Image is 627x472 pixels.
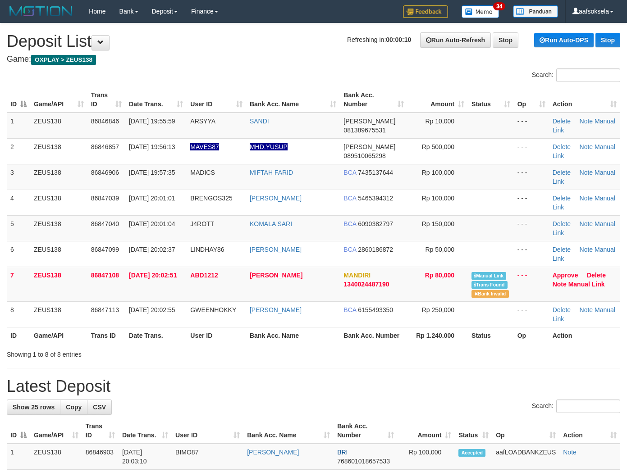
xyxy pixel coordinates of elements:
img: Feedback.jpg [403,5,448,18]
td: ZEUS138 [30,164,87,190]
span: GWEENHOKKY [190,306,236,313]
th: Op [514,327,549,344]
input: Search: [556,399,620,413]
a: Note [580,220,593,227]
span: Copy 6090382797 to clipboard [358,220,393,227]
label: Search: [532,399,620,413]
td: ZEUS138 [30,113,87,139]
span: BCA [343,195,356,202]
span: Refreshing in: [347,36,411,43]
a: Note [580,143,593,150]
td: 1 [7,444,30,470]
th: Game/API: activate to sort column ascending [30,418,82,444]
span: 86847039 [91,195,119,202]
a: Show 25 rows [7,399,60,415]
td: 5 [7,215,30,241]
td: 86846903 [82,444,119,470]
th: ID: activate to sort column descending [7,418,30,444]
span: 86846846 [91,118,119,125]
a: Delete [553,118,571,125]
th: Bank Acc. Number: activate to sort column ascending [340,87,407,113]
span: Copy 7435137644 to clipboard [358,169,393,176]
span: Rp 80,000 [425,272,454,279]
th: Bank Acc. Name: activate to sort column ascending [246,87,340,113]
td: 2 [7,138,30,164]
a: [PERSON_NAME] [250,246,302,253]
img: MOTION_logo.png [7,5,75,18]
td: - - - [514,138,549,164]
a: Manual Link [553,118,615,134]
h1: Deposit List [7,32,620,50]
a: Delete [553,169,571,176]
a: MIFTAH FARID [250,169,293,176]
td: - - - [514,190,549,215]
span: Manually Linked [471,272,506,280]
a: Run Auto-DPS [534,33,594,47]
th: Game/API: activate to sort column ascending [30,87,87,113]
td: 8 [7,301,30,327]
td: - - - [514,164,549,190]
div: Showing 1 to 8 of 8 entries [7,346,255,359]
span: 86847099 [91,246,119,253]
td: BIMO87 [172,444,243,470]
span: MADICS [190,169,215,176]
span: 86847040 [91,220,119,227]
span: [DATE] 19:57:35 [129,169,175,176]
td: - - - [514,215,549,241]
span: Similar transaction found [471,281,508,289]
a: KOMALA SARI [250,220,292,227]
span: [DATE] 20:02:37 [129,246,175,253]
h4: Game: [7,55,620,64]
a: Delete [553,246,571,253]
a: Manual Link [553,246,615,262]
td: 6 [7,241,30,267]
th: Date Trans.: activate to sort column ascending [125,87,187,113]
a: Note [563,449,577,456]
a: Manual Link [553,306,615,322]
a: MHD.YUSUP [250,143,288,150]
span: Nama rekening ada tanda titik/strip, harap diedit [190,143,219,150]
span: BCA [343,306,356,313]
a: Run Auto-Refresh [420,32,491,48]
span: Rp 500,000 [422,143,454,150]
span: Rp 10,000 [425,118,454,125]
td: - - - [514,301,549,327]
span: Copy 081389675531 to clipboard [343,127,385,134]
h1: Latest Deposit [7,377,620,395]
th: Action [549,327,620,344]
a: [PERSON_NAME] [250,195,302,202]
td: 7 [7,267,30,301]
span: LINDHAY86 [190,246,224,253]
label: Search: [532,68,620,82]
td: 3 [7,164,30,190]
td: [DATE] 20:03:10 [119,444,172,470]
th: ID [7,327,30,344]
span: Rp 100,000 [422,195,454,202]
span: ABD1212 [190,272,218,279]
span: Rp 50,000 [425,246,454,253]
span: Copy 768601018657533 to clipboard [337,458,390,465]
th: Rp 1.240.000 [407,327,468,344]
span: Accepted [458,449,485,457]
span: Copy 6155493350 to clipboard [358,306,393,313]
th: Bank Acc. Number: activate to sort column ascending [334,418,398,444]
td: aafLOADBANKZEUS [492,444,559,470]
a: Note [553,281,567,288]
a: Delete [553,220,571,227]
th: User ID: activate to sort column ascending [187,87,246,113]
th: Amount: activate to sort column ascending [398,418,455,444]
th: Op: activate to sort column ascending [514,87,549,113]
td: ZEUS138 [30,190,87,215]
span: BRI [337,449,348,456]
th: Status: activate to sort column ascending [455,418,492,444]
th: Trans ID: activate to sort column ascending [87,87,125,113]
span: Copy 5465394312 to clipboard [358,195,393,202]
span: BRENGOS325 [190,195,232,202]
td: ZEUS138 [30,444,82,470]
th: Op: activate to sort column ascending [492,418,559,444]
input: Search: [556,68,620,82]
span: Bank is not match [471,290,508,298]
th: User ID [187,327,246,344]
a: Manual Link [553,220,615,236]
a: Note [580,246,593,253]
